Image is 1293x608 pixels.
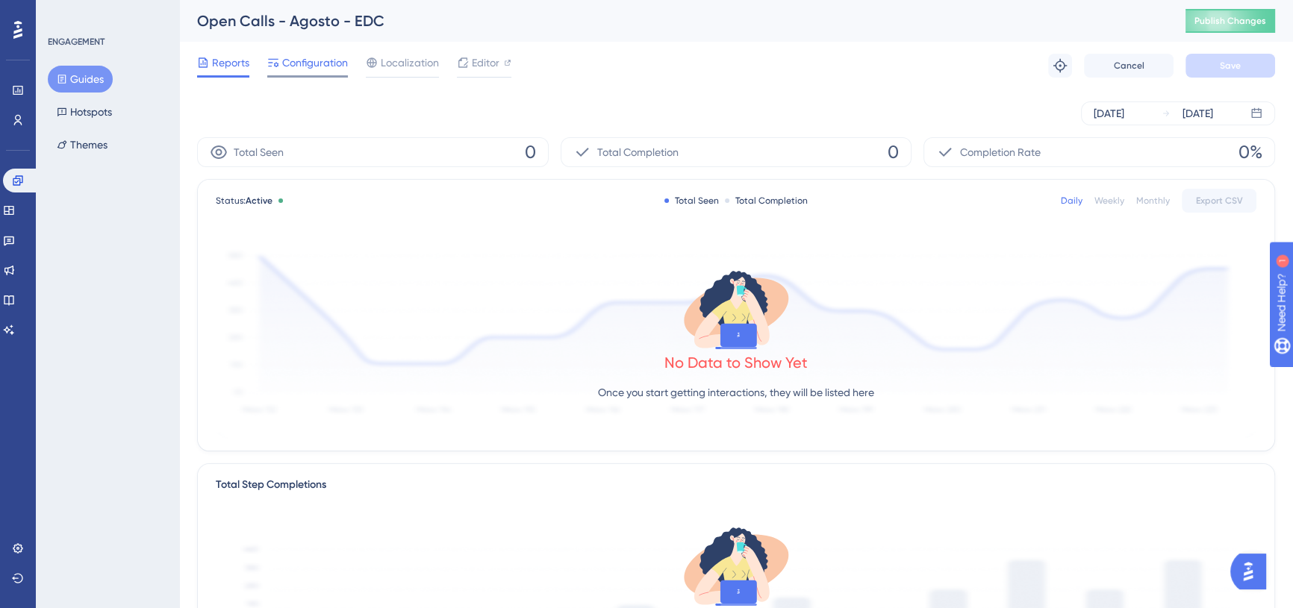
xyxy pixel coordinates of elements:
button: Publish Changes [1185,9,1275,33]
span: 0 [888,140,899,164]
span: Editor [472,54,499,72]
div: Weekly [1094,195,1124,207]
div: Daily [1061,195,1082,207]
div: Monthly [1136,195,1170,207]
div: Total Step Completions [216,476,326,494]
div: No Data to Show Yet [664,352,808,373]
div: [DATE] [1094,104,1124,122]
span: Save [1220,60,1241,72]
div: 1 [104,7,108,19]
button: Hotspots [48,98,121,125]
span: Cancel [1114,60,1144,72]
div: [DATE] [1183,104,1213,122]
button: Guides [48,66,113,93]
span: Status: [216,195,272,207]
button: Save [1185,54,1275,78]
span: Completion Rate [960,143,1041,161]
span: 0 [525,140,536,164]
span: 0% [1239,140,1262,164]
div: Total Completion [725,195,808,207]
span: Localization [381,54,439,72]
div: Total Seen [664,195,719,207]
span: Need Help? [35,4,93,22]
span: Export CSV [1196,195,1243,207]
span: Publish Changes [1194,15,1266,27]
span: Total Completion [597,143,679,161]
span: Active [246,195,272,206]
div: ENGAGEMENT [48,36,105,48]
div: Open Calls - Agosto - EDC [197,10,1148,31]
span: Total Seen [234,143,284,161]
button: Cancel [1084,54,1174,78]
p: Once you start getting interactions, they will be listed here [598,383,874,401]
button: Themes [48,131,116,158]
button: Export CSV [1182,189,1256,213]
span: Configuration [282,54,348,72]
iframe: UserGuiding AI Assistant Launcher [1230,549,1275,594]
span: Reports [212,54,249,72]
